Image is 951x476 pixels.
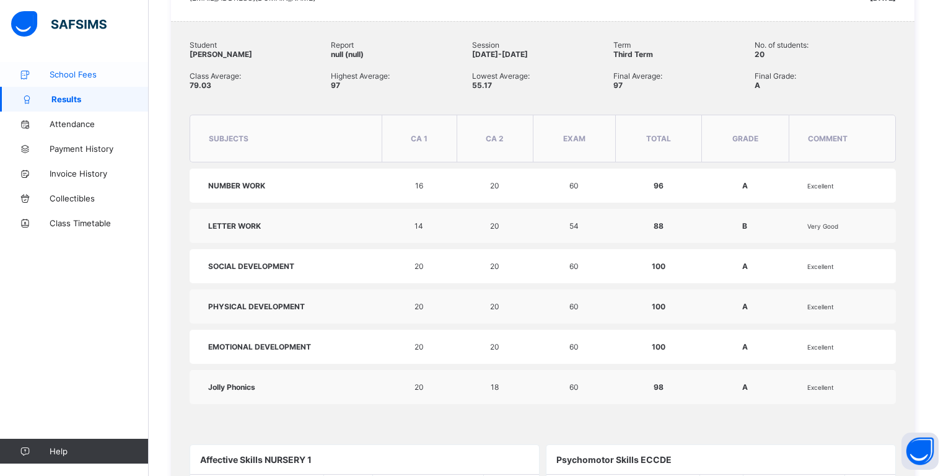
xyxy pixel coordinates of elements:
span: CA 1 [411,134,427,143]
span: [PERSON_NAME] [190,50,252,59]
span: Collectibles [50,193,149,203]
span: comment [808,134,848,143]
span: Excellent [807,343,834,351]
span: EMOTIONAL DEVELOPMENT [208,342,311,351]
button: Open asap [901,433,939,470]
span: 16 [415,181,423,190]
span: 97 [613,81,623,90]
span: Affective Skills NURSERY 1 [200,454,312,465]
span: Invoice History [50,169,149,178]
span: null (null) [331,50,364,59]
span: A [742,382,748,392]
span: Excellent [807,263,834,270]
span: Help [50,446,148,456]
span: Exam [563,134,585,143]
span: 20 [414,342,424,351]
span: [DATE]-[DATE] [472,50,528,59]
span: 60 [569,302,579,311]
span: LETTER WORK [208,221,261,231]
span: PHYSICAL DEVELOPMENT [208,302,305,311]
span: Very Good [807,223,838,230]
span: Final Average: [613,71,755,81]
span: B [742,221,747,231]
span: 20 [490,302,499,311]
span: 98 [654,382,664,392]
span: Student [190,40,331,50]
span: School Fees [50,69,149,79]
span: A [742,181,748,190]
span: 96 [654,181,664,190]
span: CA 2 [486,134,504,143]
span: 60 [569,382,579,392]
span: 88 [654,221,664,231]
span: Final Grade: [755,71,896,81]
span: 20 [490,262,499,271]
span: grade [732,134,758,143]
span: A [755,81,760,90]
span: 20 [490,221,499,231]
span: NUMBER WORK [208,181,265,190]
span: 54 [569,221,579,231]
span: 100 [652,342,665,351]
span: 20 [490,181,499,190]
span: 60 [569,342,579,351]
span: 18 [491,382,499,392]
span: Psychomotor Skills ECCDE [556,454,672,465]
span: 100 [652,302,665,311]
span: Excellent [807,182,834,190]
img: safsims [11,11,107,37]
span: 60 [569,262,579,271]
span: 79.03 [190,81,211,90]
span: 97 [331,81,340,90]
span: 20 [414,302,424,311]
span: 60 [569,181,579,190]
span: 20 [490,342,499,351]
span: No. of students: [755,40,896,50]
span: A [742,302,748,311]
span: Highest Average: [331,71,472,81]
span: Attendance [50,119,149,129]
span: Report [331,40,472,50]
span: Excellent [807,384,834,391]
span: Jolly Phonics [208,382,255,392]
span: subjects [209,134,248,143]
span: Class Timetable [50,218,149,228]
span: A [742,262,748,271]
span: Session [472,40,613,50]
span: Class Average: [190,71,331,81]
span: Excellent [807,303,834,311]
span: Third Term [613,50,653,59]
span: Term [613,40,755,50]
span: 100 [652,262,665,271]
span: 55.17 [472,81,492,90]
span: 14 [414,221,423,231]
span: 20 [755,50,765,59]
span: total [646,134,671,143]
span: Payment History [50,144,149,154]
span: SOCIAL DEVELOPMENT [208,262,294,271]
span: 20 [414,262,424,271]
span: Lowest Average: [472,71,613,81]
span: 20 [414,382,424,392]
span: A [742,342,748,351]
span: Results [51,94,149,104]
